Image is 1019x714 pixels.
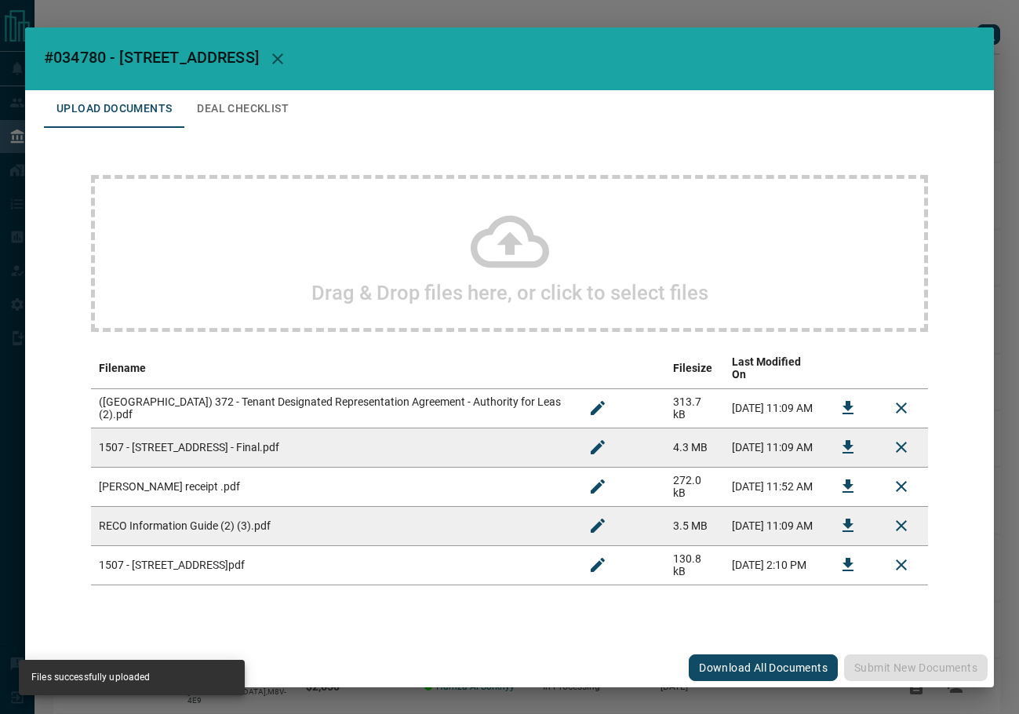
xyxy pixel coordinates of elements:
[311,281,708,304] h2: Drag & Drop files here, or click to select files
[665,467,724,506] td: 272.0 kB
[31,665,150,690] div: Files successfully uploaded
[579,428,617,466] button: Rename
[829,468,867,505] button: Download
[665,388,724,428] td: 313.7 kB
[883,546,920,584] button: Remove File
[665,428,724,467] td: 4.3 MB
[184,90,301,128] button: Deal Checklist
[883,468,920,505] button: Remove File
[829,428,867,466] button: Download
[91,467,571,506] td: [PERSON_NAME] receipt .pdf
[724,348,821,389] th: Last Modified On
[579,389,617,427] button: Rename
[579,507,617,545] button: Rename
[579,468,617,505] button: Rename
[829,389,867,427] button: Download
[665,506,724,545] td: 3.5 MB
[91,428,571,467] td: 1507 - [STREET_ADDRESS] - Final.pdf
[829,546,867,584] button: Download
[883,389,920,427] button: Remove File
[91,506,571,545] td: RECO Information Guide (2) (3).pdf
[724,545,821,585] td: [DATE] 2:10 PM
[91,545,571,585] td: 1507 - [STREET_ADDRESS]pdf
[724,388,821,428] td: [DATE] 11:09 AM
[665,348,724,389] th: Filesize
[571,348,665,389] th: edit column
[724,506,821,545] td: [DATE] 11:09 AM
[821,348,875,389] th: download action column
[689,654,838,681] button: Download All Documents
[91,348,571,389] th: Filename
[579,546,617,584] button: Rename
[724,467,821,506] td: [DATE] 11:52 AM
[91,388,571,428] td: ([GEOGRAPHIC_DATA]) 372 - Tenant Designated Representation Agreement - Authority for Leas (2).pdf
[91,175,928,332] div: Drag & Drop files here, or click to select files
[829,507,867,545] button: Download
[44,90,184,128] button: Upload Documents
[44,48,259,67] span: #034780 - [STREET_ADDRESS]
[883,428,920,466] button: Remove File
[665,545,724,585] td: 130.8 kB
[875,348,928,389] th: delete file action column
[724,428,821,467] td: [DATE] 11:09 AM
[883,507,920,545] button: Remove File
